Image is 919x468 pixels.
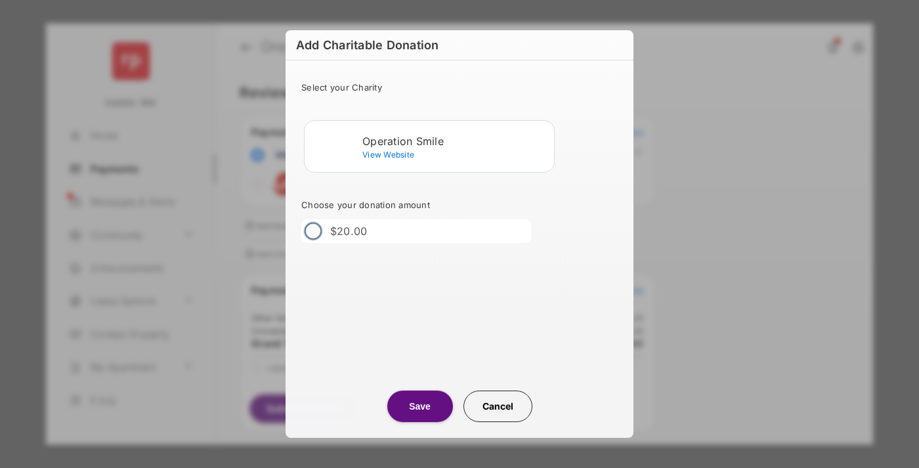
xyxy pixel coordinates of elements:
div: Operation Smile [362,135,549,147]
span: Choose your donation amount [301,200,430,210]
label: $20.00 [330,224,368,238]
button: Cancel [463,391,532,422]
button: Save [387,391,453,422]
h6: Add Charitable Donation [286,30,633,60]
span: Select your Charity [301,82,382,93]
span: View Website [362,150,414,160]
